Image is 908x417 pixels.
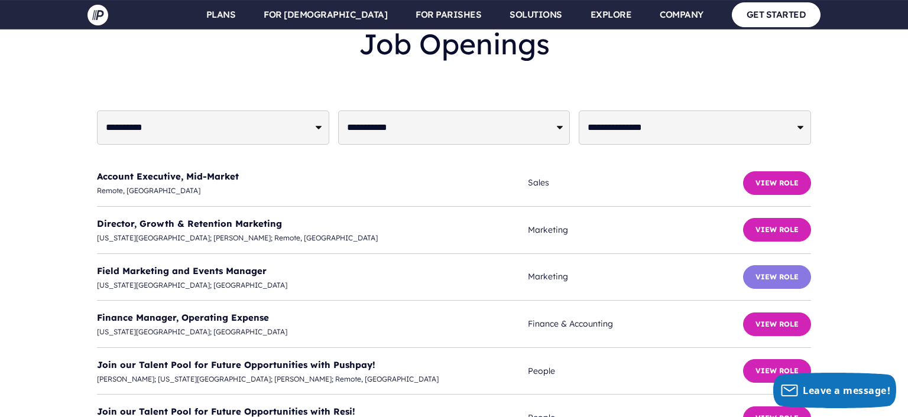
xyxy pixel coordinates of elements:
[97,232,528,245] span: [US_STATE][GEOGRAPHIC_DATA]; [PERSON_NAME]; Remote, [GEOGRAPHIC_DATA]
[97,218,282,229] a: Director, Growth & Retention Marketing
[97,406,355,417] a: Join our Talent Pool for Future Opportunities with Resi!
[97,312,269,323] a: Finance Manager, Operating Expense
[97,373,528,386] span: [PERSON_NAME]; [US_STATE][GEOGRAPHIC_DATA]; [PERSON_NAME]; Remote, [GEOGRAPHIC_DATA]
[528,175,743,190] span: Sales
[773,373,896,408] button: Leave a message!
[743,218,811,242] button: View Role
[528,364,743,379] span: People
[528,269,743,284] span: Marketing
[97,359,375,370] a: Join our Talent Pool for Future Opportunities with Pushpay!
[97,184,528,197] span: Remote, [GEOGRAPHIC_DATA]
[97,325,528,338] span: [US_STATE][GEOGRAPHIC_DATA]; [GEOGRAPHIC_DATA]
[528,223,743,237] span: Marketing
[732,2,821,27] a: GET STARTED
[743,359,811,383] button: View Role
[743,171,811,195] button: View Role
[743,265,811,289] button: View Role
[528,317,743,331] span: Finance & Accounting
[97,18,811,70] h2: Job Openings
[97,265,267,276] a: Field Marketing and Events Manager
[97,171,239,182] a: Account Executive, Mid-Market
[97,279,528,292] span: [US_STATE][GEOGRAPHIC_DATA]; [GEOGRAPHIC_DATA]
[803,384,890,397] span: Leave a message!
[743,312,811,336] button: View Role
